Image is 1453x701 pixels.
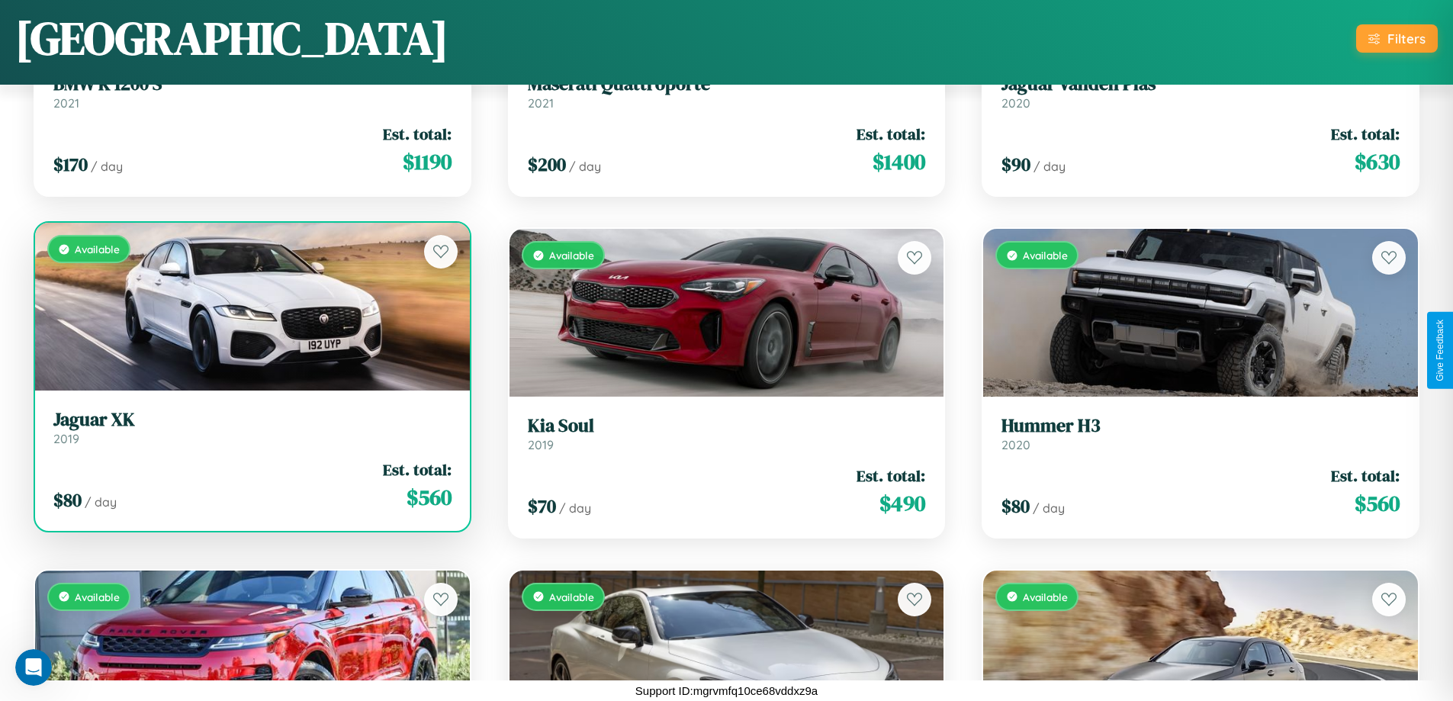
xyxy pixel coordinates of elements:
[75,590,120,603] span: Available
[1033,500,1065,516] span: / day
[549,249,594,262] span: Available
[15,7,448,69] h1: [GEOGRAPHIC_DATA]
[85,494,117,510] span: / day
[53,152,88,177] span: $ 170
[407,482,452,513] span: $ 560
[53,487,82,513] span: $ 80
[1331,123,1400,145] span: Est. total:
[1033,159,1066,174] span: / day
[1001,73,1400,111] a: Jaguar Vanden Plas2020
[528,437,554,452] span: 2019
[528,494,556,519] span: $ 70
[53,409,452,431] h3: Jaguar XK
[1001,95,1030,111] span: 2020
[75,243,120,256] span: Available
[15,649,52,686] iframe: Intercom live chat
[569,159,601,174] span: / day
[1001,415,1400,452] a: Hummer H32020
[403,146,452,177] span: $ 1190
[528,415,926,437] h3: Kia Soul
[559,500,591,516] span: / day
[1001,494,1030,519] span: $ 80
[1356,24,1438,53] button: Filters
[1001,152,1030,177] span: $ 90
[383,458,452,481] span: Est. total:
[1435,320,1445,381] div: Give Feedback
[528,95,554,111] span: 2021
[53,95,79,111] span: 2021
[1355,146,1400,177] span: $ 630
[383,123,452,145] span: Est. total:
[1331,465,1400,487] span: Est. total:
[1001,415,1400,437] h3: Hummer H3
[1001,437,1030,452] span: 2020
[1023,590,1068,603] span: Available
[53,431,79,446] span: 2019
[873,146,925,177] span: $ 1400
[528,73,926,95] h3: Maserati Quattroporte
[1355,488,1400,519] span: $ 560
[53,409,452,446] a: Jaguar XK2019
[528,415,926,452] a: Kia Soul2019
[549,590,594,603] span: Available
[91,159,123,174] span: / day
[1023,249,1068,262] span: Available
[528,152,566,177] span: $ 200
[53,73,452,95] h3: BMW K 1200 S
[1001,73,1400,95] h3: Jaguar Vanden Plas
[857,123,925,145] span: Est. total:
[879,488,925,519] span: $ 490
[857,465,925,487] span: Est. total:
[53,73,452,111] a: BMW K 1200 S2021
[635,680,818,701] p: Support ID: mgrvmfq10ce68vddxz9a
[1387,31,1426,47] div: Filters
[528,73,926,111] a: Maserati Quattroporte2021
